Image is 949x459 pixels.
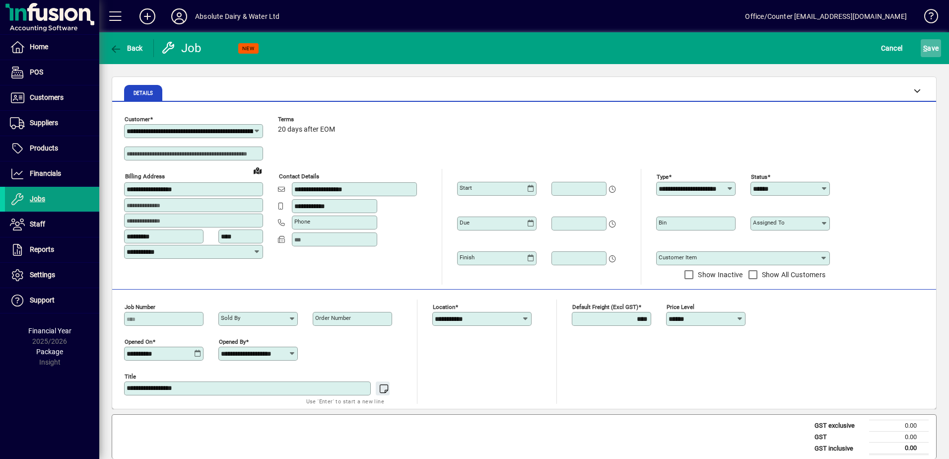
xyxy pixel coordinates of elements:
[5,136,99,161] a: Products
[132,7,163,25] button: Add
[5,111,99,136] a: Suppliers
[751,173,767,180] mat-label: Status
[460,254,474,261] mat-label: Finish
[810,443,869,455] td: GST inclusive
[30,220,45,228] span: Staff
[879,39,905,57] button: Cancel
[657,173,669,180] mat-label: Type
[278,126,335,134] span: 20 days after EOM
[30,93,64,101] span: Customers
[36,348,63,356] span: Package
[667,304,694,310] mat-label: Price Level
[659,219,667,226] mat-label: Bin
[30,271,55,279] span: Settings
[125,338,152,345] mat-label: Opened On
[810,420,869,432] td: GST exclusive
[5,288,99,313] a: Support
[30,68,43,76] span: POS
[923,44,927,52] span: S
[30,119,58,127] span: Suppliers
[163,7,195,25] button: Profile
[221,314,240,321] mat-label: Sold by
[760,270,826,280] label: Show All Customers
[460,184,472,191] mat-label: Start
[99,39,154,57] app-page-header-button: Back
[134,91,153,96] span: Details
[315,314,351,321] mat-label: Order number
[219,338,246,345] mat-label: Opened by
[30,195,45,203] span: Jobs
[869,420,929,432] td: 0.00
[306,395,384,407] mat-hint: Use 'Enter' to start a new line
[28,327,71,335] span: Financial Year
[921,39,941,57] button: Save
[572,304,638,310] mat-label: Default Freight (excl GST)
[923,40,939,56] span: ave
[161,40,203,56] div: Job
[696,270,743,280] label: Show Inactive
[433,304,455,310] mat-label: Location
[30,144,58,152] span: Products
[869,431,929,443] td: 0.00
[125,304,155,310] mat-label: Job number
[110,44,143,52] span: Back
[917,2,937,34] a: Knowledge Base
[881,40,903,56] span: Cancel
[5,85,99,110] a: Customers
[460,219,470,226] mat-label: Due
[753,219,785,226] mat-label: Assigned to
[30,43,48,51] span: Home
[5,237,99,262] a: Reports
[5,161,99,186] a: Financials
[195,8,280,24] div: Absolute Dairy & Water Ltd
[294,218,310,225] mat-label: Phone
[5,212,99,237] a: Staff
[5,60,99,85] a: POS
[30,169,61,177] span: Financials
[659,254,697,261] mat-label: Customer Item
[869,443,929,455] td: 0.00
[745,8,907,24] div: Office/Counter [EMAIL_ADDRESS][DOMAIN_NAME]
[125,116,150,123] mat-label: Customer
[5,35,99,60] a: Home
[107,39,145,57] button: Back
[30,245,54,253] span: Reports
[810,431,869,443] td: GST
[278,116,338,123] span: Terms
[242,45,255,52] span: NEW
[5,263,99,288] a: Settings
[125,373,136,380] mat-label: Title
[250,162,266,178] a: View on map
[30,296,55,304] span: Support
